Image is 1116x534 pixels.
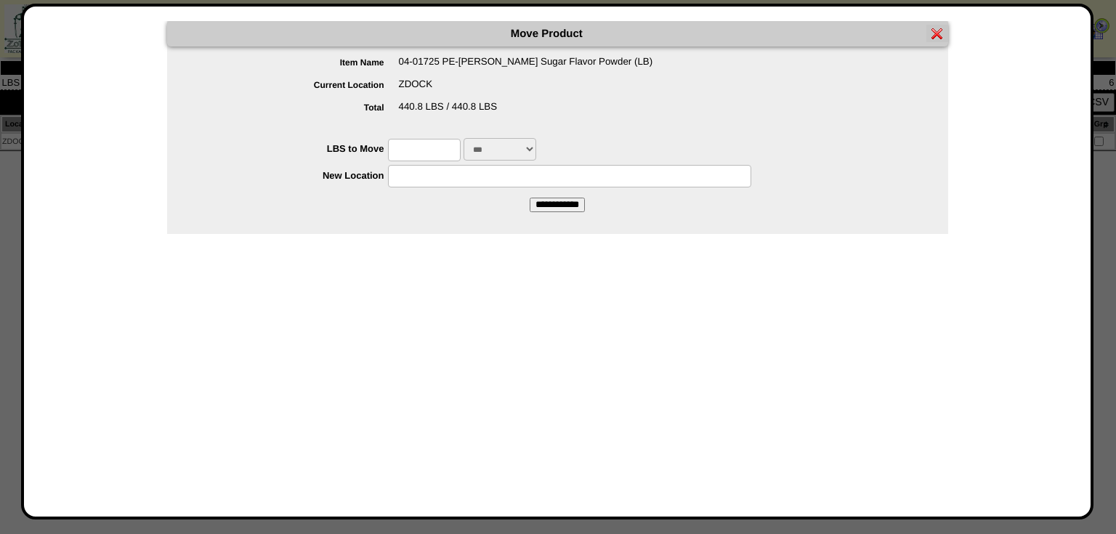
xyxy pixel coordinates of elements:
[196,143,389,154] label: LBS to Move
[931,28,943,39] img: error.gif
[196,101,948,124] div: 440.8 LBS / 440.8 LBS
[196,57,399,68] label: Item Name
[196,56,948,78] div: 04-01725 PE-[PERSON_NAME] Sugar Flavor Powder (LB)
[196,78,948,101] div: ZDOCK
[196,102,399,113] label: Total
[196,80,399,90] label: Current Location
[167,21,948,46] div: Move Product
[196,170,389,181] label: New Location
